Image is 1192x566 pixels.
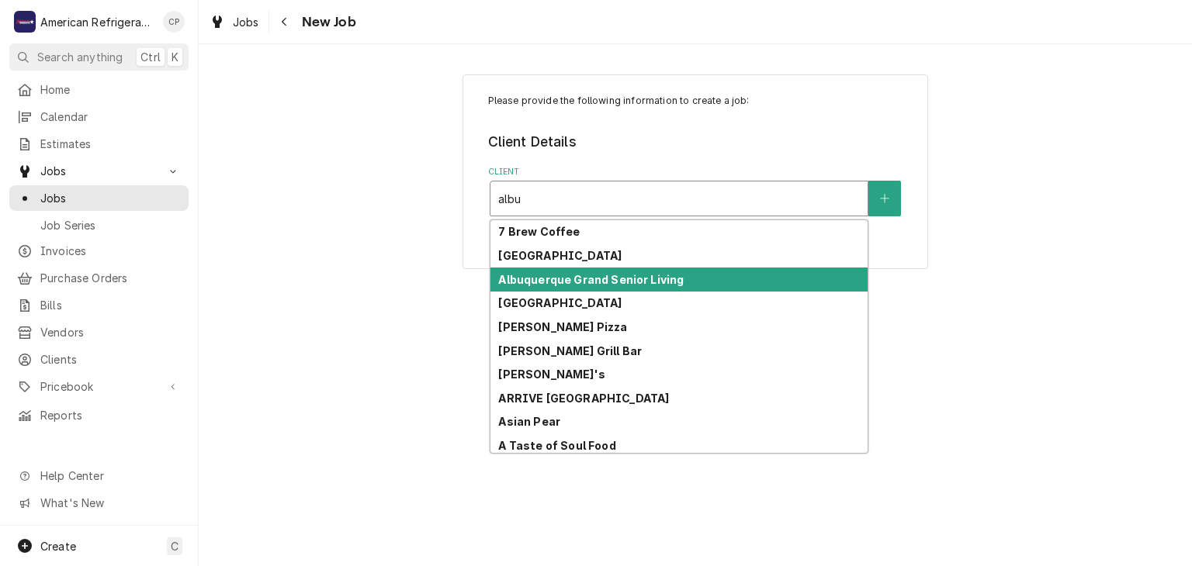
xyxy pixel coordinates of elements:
[498,439,615,452] strong: A Taste of Soul Food
[40,407,181,423] span: Reports
[868,181,901,216] button: Create New Client
[498,225,580,238] strong: 7 Brew Coffee
[40,14,154,30] div: American Refrigeration LLC
[14,11,36,33] div: A
[9,43,189,71] button: Search anythingCtrlK
[40,468,179,484] span: Help Center
[9,490,189,516] a: Go to What's New
[9,131,189,157] a: Estimates
[40,324,181,340] span: Vendors
[9,77,189,102] a: Home
[171,538,178,554] span: C
[498,296,622,309] strong: [GEOGRAPHIC_DATA]
[40,163,158,179] span: Jobs
[9,319,189,345] a: Vendors
[40,109,181,125] span: Calendar
[40,136,181,152] span: Estimates
[9,238,189,264] a: Invoices
[9,104,189,129] a: Calendar
[498,273,684,286] strong: Albuquerque Grand Senior Living
[40,297,181,313] span: Bills
[880,193,889,204] svg: Create New Client
[9,265,189,291] a: Purchase Orders
[9,374,189,399] a: Go to Pricebook
[498,344,642,357] strong: [PERSON_NAME] Grill Bar
[488,94,903,216] div: Job Create/Update Form
[488,132,903,152] legend: Client Details
[40,217,181,233] span: Job Series
[172,49,178,65] span: K
[498,368,605,381] strong: [PERSON_NAME]'s
[297,12,356,33] span: New Job
[498,415,560,428] strong: Asian Pear
[163,11,185,33] div: Cordel Pyle's Avatar
[463,74,928,269] div: Job Create/Update
[488,166,903,216] div: Client
[9,292,189,318] a: Bills
[163,11,185,33] div: CP
[140,49,161,65] span: Ctrl
[40,351,181,368] span: Clients
[498,392,669,405] strong: ARRIVE [GEOGRAPHIC_DATA]
[9,463,189,488] a: Go to Help Center
[233,14,259,30] span: Jobs
[37,49,123,65] span: Search anything
[9,185,189,211] a: Jobs
[203,9,265,35] a: Jobs
[40,243,181,259] span: Invoices
[40,378,158,395] span: Pricebook
[498,249,622,262] strong: [GEOGRAPHIC_DATA]
[498,320,627,333] strong: [PERSON_NAME] Pizza
[9,158,189,184] a: Go to Jobs
[488,94,903,108] p: Please provide the following information to create a job:
[40,190,181,206] span: Jobs
[14,11,36,33] div: American Refrigeration LLC's Avatar
[40,495,179,511] span: What's New
[9,212,189,238] a: Job Series
[9,402,189,428] a: Reports
[40,540,76,553] span: Create
[488,166,903,178] label: Client
[40,270,181,286] span: Purchase Orders
[40,81,181,98] span: Home
[272,9,297,34] button: Navigate back
[9,347,189,372] a: Clients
